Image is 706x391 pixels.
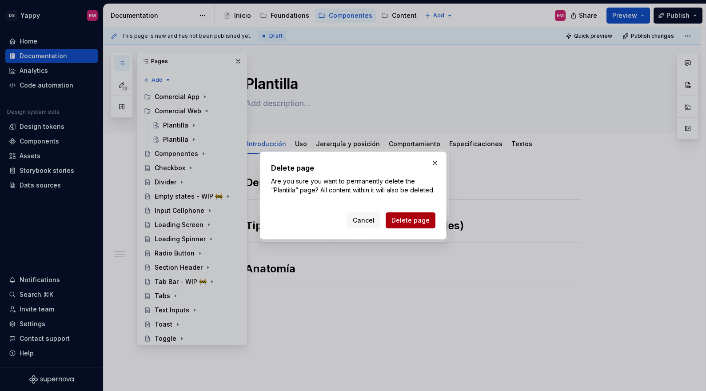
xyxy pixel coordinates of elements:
[391,216,430,225] span: Delete page
[271,163,435,173] h2: Delete page
[347,212,380,228] button: Cancel
[271,177,435,195] p: Are you sure you want to permanently delete the “Plantilla” page? All content within it will also...
[353,216,375,225] span: Cancel
[386,212,435,228] button: Delete page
